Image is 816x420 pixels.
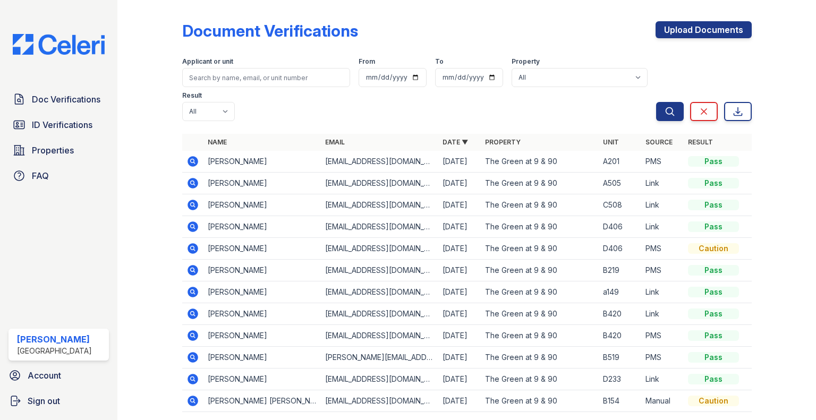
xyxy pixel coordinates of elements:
[321,194,438,216] td: [EMAIL_ADDRESS][DOMAIN_NAME]
[599,173,641,194] td: A505
[599,238,641,260] td: D406
[8,114,109,135] a: ID Verifications
[4,390,113,412] a: Sign out
[688,200,739,210] div: Pass
[656,21,752,38] a: Upload Documents
[512,57,540,66] label: Property
[321,303,438,325] td: [EMAIL_ADDRESS][DOMAIN_NAME]
[438,238,481,260] td: [DATE]
[688,243,739,254] div: Caution
[641,281,684,303] td: Link
[438,303,481,325] td: [DATE]
[321,347,438,368] td: [PERSON_NAME][EMAIL_ADDRESS][DOMAIN_NAME]
[8,165,109,186] a: FAQ
[641,260,684,281] td: PMS
[641,173,684,194] td: Link
[28,369,61,382] span: Account
[641,238,684,260] td: PMS
[481,347,598,368] td: The Green at 9 & 90
[438,173,481,194] td: [DATE]
[182,68,350,87] input: Search by name, email, or unit number
[182,57,233,66] label: Applicant or unit
[641,368,684,390] td: Link
[203,260,321,281] td: [PERSON_NAME]
[645,138,673,146] a: Source
[688,374,739,384] div: Pass
[599,303,641,325] td: B420
[203,325,321,347] td: [PERSON_NAME]
[321,368,438,390] td: [EMAIL_ADDRESS][DOMAIN_NAME]
[443,138,468,146] a: Date ▼
[32,144,74,157] span: Properties
[438,368,481,390] td: [DATE]
[8,140,109,161] a: Properties
[321,281,438,303] td: [EMAIL_ADDRESS][DOMAIN_NAME]
[641,194,684,216] td: Link
[481,260,598,281] td: The Green at 9 & 90
[203,281,321,303] td: [PERSON_NAME]
[481,390,598,412] td: The Green at 9 & 90
[599,216,641,238] td: D406
[321,260,438,281] td: [EMAIL_ADDRESS][DOMAIN_NAME]
[203,303,321,325] td: [PERSON_NAME]
[641,303,684,325] td: Link
[688,156,739,167] div: Pass
[688,330,739,341] div: Pass
[321,325,438,347] td: [EMAIL_ADDRESS][DOMAIN_NAME]
[599,325,641,347] td: B420
[203,368,321,390] td: [PERSON_NAME]
[359,57,375,66] label: From
[438,281,481,303] td: [DATE]
[481,194,598,216] td: The Green at 9 & 90
[438,325,481,347] td: [DATE]
[321,173,438,194] td: [EMAIL_ADDRESS][DOMAIN_NAME]
[17,333,92,346] div: [PERSON_NAME]
[438,260,481,281] td: [DATE]
[599,194,641,216] td: C508
[438,347,481,368] td: [DATE]
[641,216,684,238] td: Link
[688,287,739,297] div: Pass
[481,368,598,390] td: The Green at 9 & 90
[435,57,444,66] label: To
[688,265,739,276] div: Pass
[203,390,321,412] td: [PERSON_NAME] [PERSON_NAME]
[321,390,438,412] td: [EMAIL_ADDRESS][DOMAIN_NAME]
[28,395,60,407] span: Sign out
[688,352,739,363] div: Pass
[485,138,521,146] a: Property
[32,118,92,131] span: ID Verifications
[32,169,49,182] span: FAQ
[599,260,641,281] td: B219
[688,138,713,146] a: Result
[603,138,619,146] a: Unit
[438,151,481,173] td: [DATE]
[641,325,684,347] td: PMS
[203,238,321,260] td: [PERSON_NAME]
[688,221,739,232] div: Pass
[4,365,113,386] a: Account
[4,34,113,55] img: CE_Logo_Blue-a8612792a0a2168367f1c8372b55b34899dd931a85d93a1a3d3e32e68fde9ad4.png
[641,390,684,412] td: Manual
[321,238,438,260] td: [EMAIL_ADDRESS][DOMAIN_NAME]
[599,151,641,173] td: A201
[8,89,109,110] a: Doc Verifications
[641,151,684,173] td: PMS
[17,346,92,356] div: [GEOGRAPHIC_DATA]
[438,390,481,412] td: [DATE]
[182,91,202,100] label: Result
[599,347,641,368] td: B519
[481,151,598,173] td: The Green at 9 & 90
[203,151,321,173] td: [PERSON_NAME]
[481,281,598,303] td: The Green at 9 & 90
[599,390,641,412] td: B154
[203,173,321,194] td: [PERSON_NAME]
[481,173,598,194] td: The Green at 9 & 90
[481,303,598,325] td: The Green at 9 & 90
[688,396,739,406] div: Caution
[438,216,481,238] td: [DATE]
[321,216,438,238] td: [EMAIL_ADDRESS][DOMAIN_NAME]
[208,138,227,146] a: Name
[641,347,684,368] td: PMS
